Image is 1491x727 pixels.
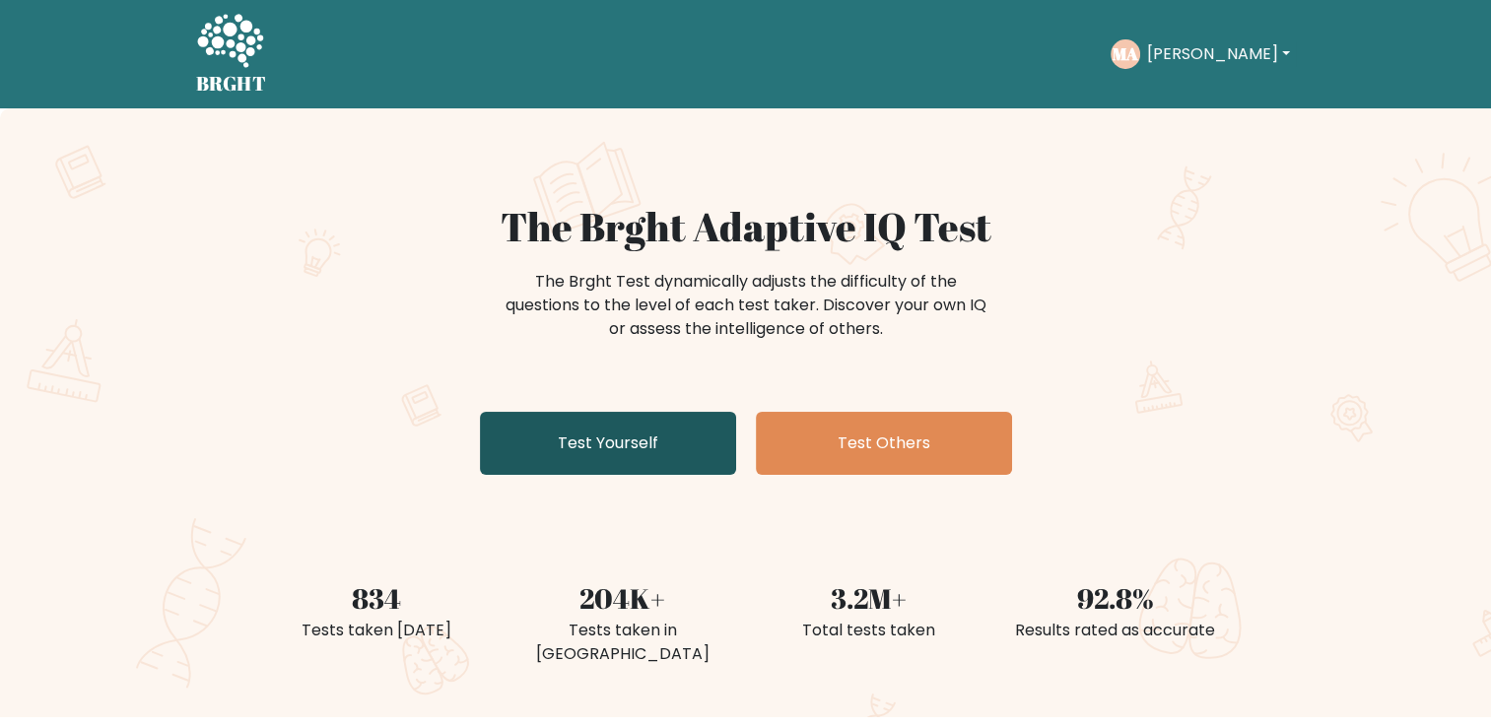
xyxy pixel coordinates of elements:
[265,203,1227,250] h1: The Brght Adaptive IQ Test
[758,619,981,642] div: Total tests taken
[196,72,267,96] h5: BRGHT
[500,270,992,341] div: The Brght Test dynamically adjusts the difficulty of the questions to the level of each test take...
[758,577,981,619] div: 3.2M+
[480,412,736,475] a: Test Yourself
[756,412,1012,475] a: Test Others
[1113,42,1138,65] text: MA
[1140,41,1295,67] button: [PERSON_NAME]
[1004,619,1227,642] div: Results rated as accurate
[265,577,488,619] div: 834
[511,619,734,666] div: Tests taken in [GEOGRAPHIC_DATA]
[196,8,267,100] a: BRGHT
[511,577,734,619] div: 204K+
[1004,577,1227,619] div: 92.8%
[265,619,488,642] div: Tests taken [DATE]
